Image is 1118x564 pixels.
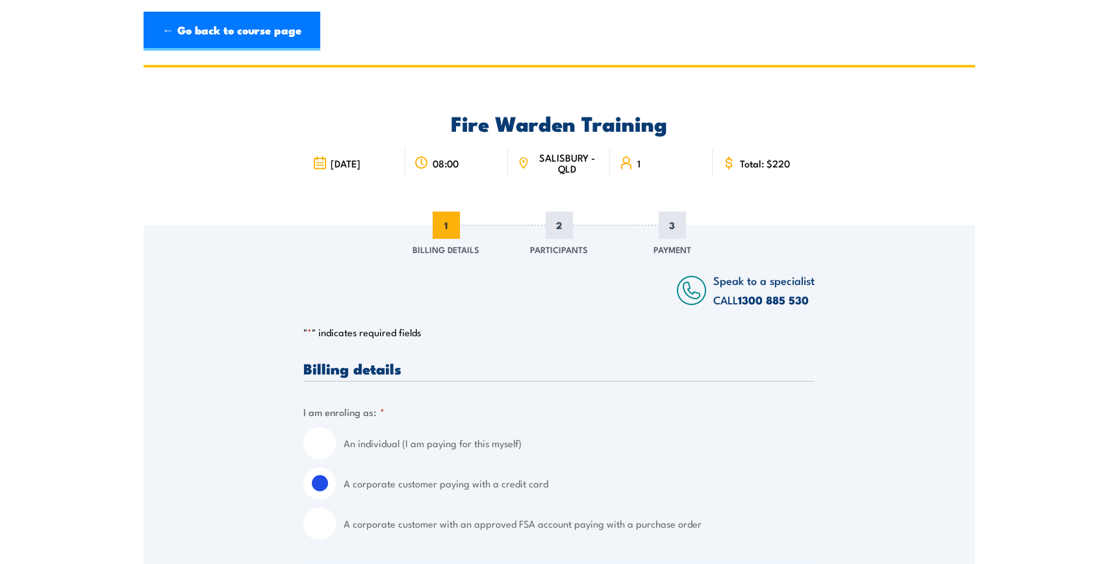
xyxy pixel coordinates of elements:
[530,243,588,256] span: Participants
[433,158,459,169] span: 08:00
[738,291,809,308] a: 1300 885 530
[654,243,691,256] span: Payment
[331,158,361,169] span: [DATE]
[344,508,815,540] label: A corporate customer with an approved FSA account paying with a purchase order
[303,114,815,132] h2: Fire Warden Training
[344,427,815,460] label: An individual (I am paying for this myself)
[144,12,320,51] a: ← Go back to course page
[546,212,573,239] span: 2
[344,467,815,500] label: A corporate customer paying with a credit card
[533,152,601,174] span: SALISBURY - QLD
[303,361,815,376] h3: Billing details
[413,243,479,256] span: Billing Details
[637,158,641,169] span: 1
[740,158,790,169] span: Total: $220
[303,404,385,419] legend: I am enroling as:
[303,326,815,339] p: " " indicates required fields
[659,212,686,239] span: 3
[713,272,815,308] span: Speak to a specialist CALL
[433,212,460,239] span: 1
